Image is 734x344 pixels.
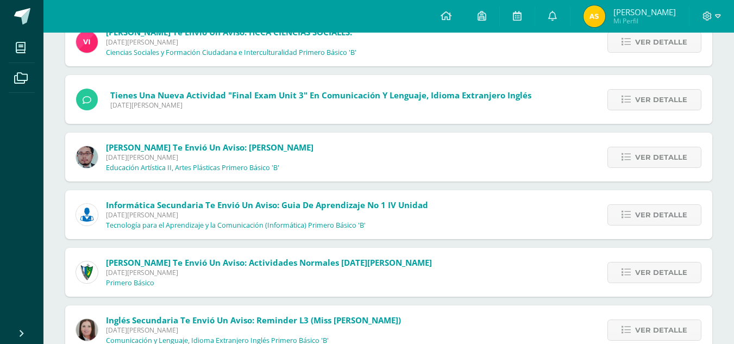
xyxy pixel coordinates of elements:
[613,16,676,26] span: Mi Perfil
[106,210,428,220] span: [DATE][PERSON_NAME]
[76,31,98,53] img: bd6d0aa147d20350c4821b7c643124fa.png
[110,101,531,110] span: [DATE][PERSON_NAME]
[613,7,676,17] span: [PERSON_NAME]
[106,268,432,277] span: [DATE][PERSON_NAME]
[635,205,687,225] span: Ver detalle
[106,326,401,335] span: [DATE][PERSON_NAME]
[106,315,401,326] span: Inglés Secundaria te envió un aviso: Reminder L3 (Miss [PERSON_NAME])
[635,90,687,110] span: Ver detalle
[635,32,687,52] span: Ver detalle
[76,261,98,283] img: 9f174a157161b4ddbe12118a61fed988.png
[76,204,98,226] img: 6ed6846fa57649245178fca9fc9a58dd.png
[635,147,687,167] span: Ver detalle
[76,146,98,168] img: 5fac68162d5e1b6fbd390a6ac50e103d.png
[106,37,356,47] span: [DATE][PERSON_NAME]
[106,221,366,230] p: Tecnología para el Aprendizaje y la Comunicación (Informática) Primero Básico 'B'
[106,279,154,287] p: Primero Básico
[584,5,605,27] img: 76b743883b6c925f1f45d2d5e777ac8d.png
[76,319,98,341] img: 8af0450cf43d44e38c4a1497329761f3.png
[106,142,313,153] span: [PERSON_NAME] te envió un aviso: [PERSON_NAME]
[106,199,428,210] span: Informática Secundaria te envió un aviso: Guia De Aprendizaje No 1 IV Unidad
[106,48,356,57] p: Ciencias Sociales y Formación Ciudadana e Interculturalidad Primero Básico 'B'
[110,90,531,101] span: Tienes una nueva actividad "Final Exam Unit 3" En Comunicación y Lenguaje, Idioma Extranjero Inglés
[106,164,279,172] p: Educación Artística II, Artes Plásticas Primero Básico 'B'
[635,320,687,340] span: Ver detalle
[635,262,687,283] span: Ver detalle
[106,257,432,268] span: [PERSON_NAME] te envió un aviso: Actividades Normales [DATE][PERSON_NAME]
[106,153,313,162] span: [DATE][PERSON_NAME]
